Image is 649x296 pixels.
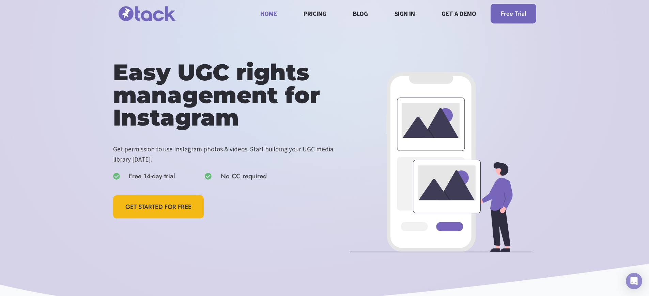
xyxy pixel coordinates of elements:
[113,2,181,25] img: tack
[129,171,175,181] span: Free 14-day trial​
[113,144,348,165] p: Get permission to use Instagram photos & videos. Start building your UGC media library [DATE].
[257,4,480,22] nav: Primary
[491,4,536,24] a: Free Trial
[300,4,330,22] a: Pricing
[125,202,191,212] span: GET STARTED FOR FREE
[626,273,642,289] div: Open Intercom Messenger
[113,195,204,219] a: GET STARTED FOR FREE
[438,4,480,22] a: Get a demo
[257,4,281,22] a: Home
[349,4,372,22] a: Blog
[113,61,348,129] h1: Easy UGC rights management for Instagram
[351,71,533,253] img: Illustration of person looking at an Instagram-style photo feed on a mobile phone
[221,171,267,181] span: No CC required
[391,4,419,22] a: Sign in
